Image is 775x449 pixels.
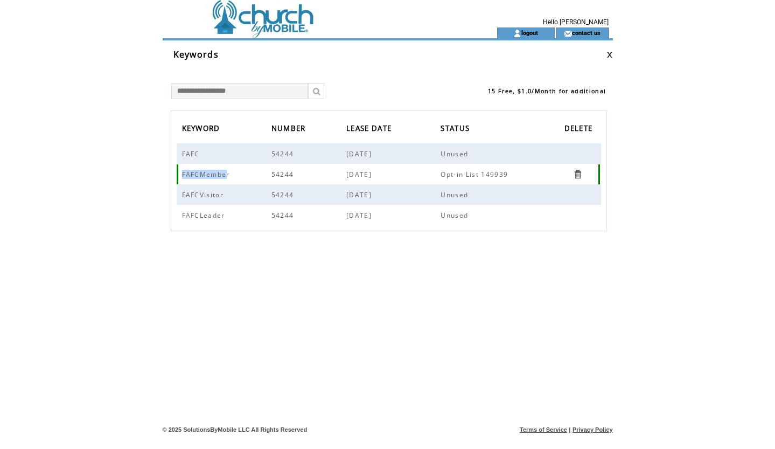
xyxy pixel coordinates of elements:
[346,170,374,179] span: [DATE]
[182,121,223,139] span: KEYWORD
[182,170,233,179] span: FAFCMember
[569,426,570,433] span: |
[271,190,297,199] span: 54244
[520,426,567,433] a: Terms of Service
[271,149,297,158] span: 54244
[182,211,228,220] span: FAFCLeader
[346,149,374,158] span: [DATE]
[182,190,227,199] span: FAFCVisitor
[173,49,219,60] span: Keywords
[564,29,572,38] img: contact_us_icon.gif
[488,87,606,95] span: 15 Free, $1.0/Month for additional
[513,29,521,38] img: account_icon.gif
[441,170,511,179] span: Opt-in List 149939
[441,121,475,139] a: STATUS
[441,149,471,158] span: Unused
[346,121,394,139] span: LEASE DATE
[163,426,308,433] span: © 2025 SolutionsByMobile LLC All Rights Reserved
[441,190,471,199] span: Unused
[564,121,596,139] span: DELETE
[271,211,297,220] span: 54244
[543,18,609,26] span: Hello [PERSON_NAME]
[182,149,203,158] span: FAFC
[521,29,538,36] a: logout
[441,121,472,139] span: STATUS
[346,121,397,139] a: LEASE DATE
[572,426,613,433] a: Privacy Policy
[441,211,471,220] span: Unused
[346,211,374,220] span: [DATE]
[271,121,309,139] span: NUMBER
[346,190,374,199] span: [DATE]
[182,121,226,139] a: KEYWORD
[572,29,601,36] a: contact us
[271,170,297,179] span: 54244
[271,121,311,139] a: NUMBER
